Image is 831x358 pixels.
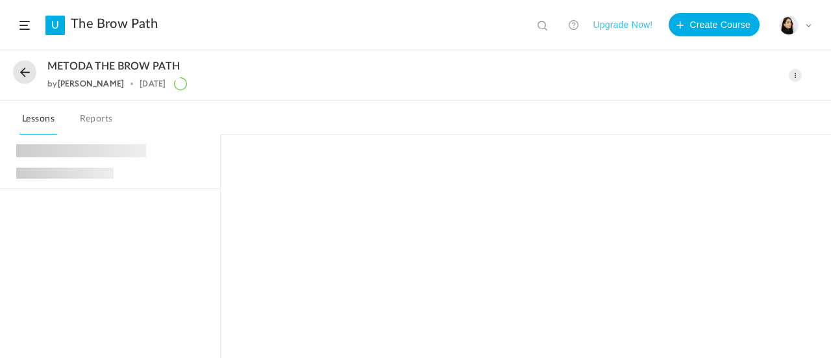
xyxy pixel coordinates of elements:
[140,79,166,88] div: [DATE]
[45,16,65,35] a: U
[47,79,124,88] div: by
[593,13,652,36] button: Upgrade Now!
[71,16,158,32] a: The Brow Path
[19,110,57,135] a: Lessons
[77,110,116,135] a: Reports
[58,79,125,88] a: [PERSON_NAME]
[47,60,180,73] span: METODA THE BROW PATH
[669,13,760,36] button: Create Course
[780,16,798,34] img: poza-profil.jpg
